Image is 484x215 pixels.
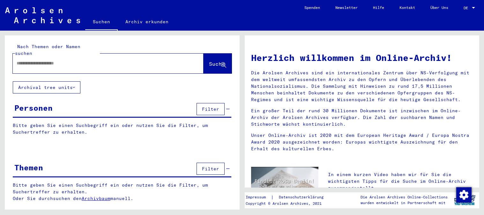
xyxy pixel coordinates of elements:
span: Suche [209,61,225,67]
button: Suche [204,54,232,73]
img: Zustimmung ändern [456,187,472,203]
span: Filter [202,106,219,112]
div: | [246,194,331,201]
img: Arolsen_neg.svg [5,7,80,23]
button: Filter [197,163,225,175]
a: Archiv erkunden [118,14,176,29]
p: Die Arolsen Archives Online-Collections [361,194,448,200]
a: Archivbaum [82,196,110,201]
button: Filter [197,103,225,115]
div: Themen [14,162,43,173]
button: Archival tree units [13,81,80,93]
h1: Herzlich willkommen im Online-Archiv! [251,51,473,64]
span: Filter [202,166,219,172]
div: Personen [14,102,53,114]
p: Die Arolsen Archives sind ein internationales Zentrum über NS-Verfolgung mit dem weltweit umfasse... [251,70,473,103]
span: DE [464,6,471,10]
mat-label: Nach Themen oder Namen suchen [15,44,80,56]
img: video.jpg [251,167,319,204]
p: Copyright © Arolsen Archives, 2021 [246,201,331,206]
img: yv_logo.png [453,192,477,208]
p: In einem kurzen Video haben wir für Sie die wichtigsten Tipps für die Suche im Online-Archiv zusa... [328,171,473,191]
a: Suchen [85,14,118,31]
a: Datenschutzerklärung [274,194,331,201]
p: Ein großer Teil der rund 30 Millionen Dokumente ist inzwischen im Online-Archiv der Arolsen Archi... [251,108,473,128]
p: wurden entwickelt in Partnerschaft mit [361,200,448,206]
p: Bitte geben Sie einen Suchbegriff ein oder nutzen Sie die Filter, um Suchertreffer zu erhalten. [13,122,231,136]
a: Impressum [246,194,271,201]
p: Bitte geben Sie einen Suchbegriff ein oder nutzen Sie die Filter, um Suchertreffer zu erhalten. O... [13,182,232,202]
p: Unser Online-Archiv ist 2020 mit dem European Heritage Award / Europa Nostra Award 2020 ausgezeic... [251,132,473,152]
